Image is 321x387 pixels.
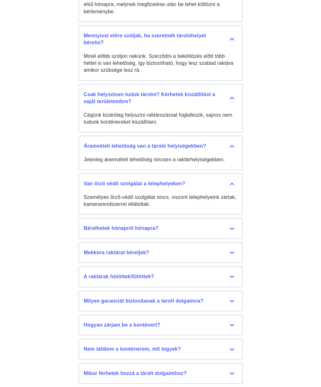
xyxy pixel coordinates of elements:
[78,315,243,335] button: Hogyan zárjam be a konténert?
[78,339,243,359] button: Nem találom a konténerem, mit tegyek?
[84,112,238,126] div: Cégünk kizárólag helyszíni raktározással foglalkozik, sajnos nem tudunk konténereket kiszállítani.
[78,291,243,311] button: Milyen garanciát biztosítanak a tárolt dolgaimra?
[78,173,243,215] button: Van őrző védő szolgálat a telephelyeken? Személyes őrző-védő szolgálat nincs, viszont telephelyei...
[84,53,238,74] div: Minél előbb szóljon nekünk. Szerződni a beköltözés előtt több héttel is van lehetőség, így biztos...
[84,322,238,329] div: Hogyan zárjam be a konténert?
[84,370,238,377] div: Mikor férhetek hozzá a tárolt dolgaimhoz?
[78,363,243,384] button: Mikor férhetek hozzá a tárolt dolgaimhoz?
[84,143,238,150] div: Áramvételi lehetőség van a tároló helyiségekben?
[84,194,238,208] div: Személyes őrző-védő szolgálat nincs, viszont telephelyeink zártak, kamerarendszerrel ellátottak.
[78,218,243,239] button: Bérelhetek hónapról hónapra?
[84,156,238,163] div: Jelenleg áramvételi lehetőség nincsen a raktárhelyiségekben.
[84,273,238,280] div: A raktárak hűtöttek/fűtöttek?
[84,180,238,187] div: Van őrző védő szolgálat a telephelyeken?
[78,84,243,133] button: Csak helyszínen tudok tárolni? Kérhetek kiszállítást a saját területembre? Cégünk kizárólag helys...
[78,25,243,81] button: Mennyivel előre szóljak, ha szeretnék tárolóhelyet bérelni? Minél előbb szóljon nekünk. Szerződni...
[84,225,238,232] div: Bérelhetek hónapról hónapra?
[84,298,238,304] div: Milyen garanciát biztosítanak a tárolt dolgaimra?
[78,136,243,170] button: Áramvételi lehetőség van a tároló helyiségekben? Jelenleg áramvételi lehetőség nincsen a raktárhe...
[78,266,243,287] button: A raktárak hűtöttek/fűtöttek?
[84,249,238,256] div: Mekkora raktárat béreljek?
[84,346,238,353] div: Nem találom a konténerem, mit tegyek?
[78,242,243,263] button: Mekkora raktárat béreljek?
[84,32,238,46] div: Mennyivel előre szóljak, ha szeretnék tárolóhelyet bérelni?
[84,91,238,105] div: Csak helyszínen tudok tárolni? Kérhetek kiszállítást a saját területembre?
